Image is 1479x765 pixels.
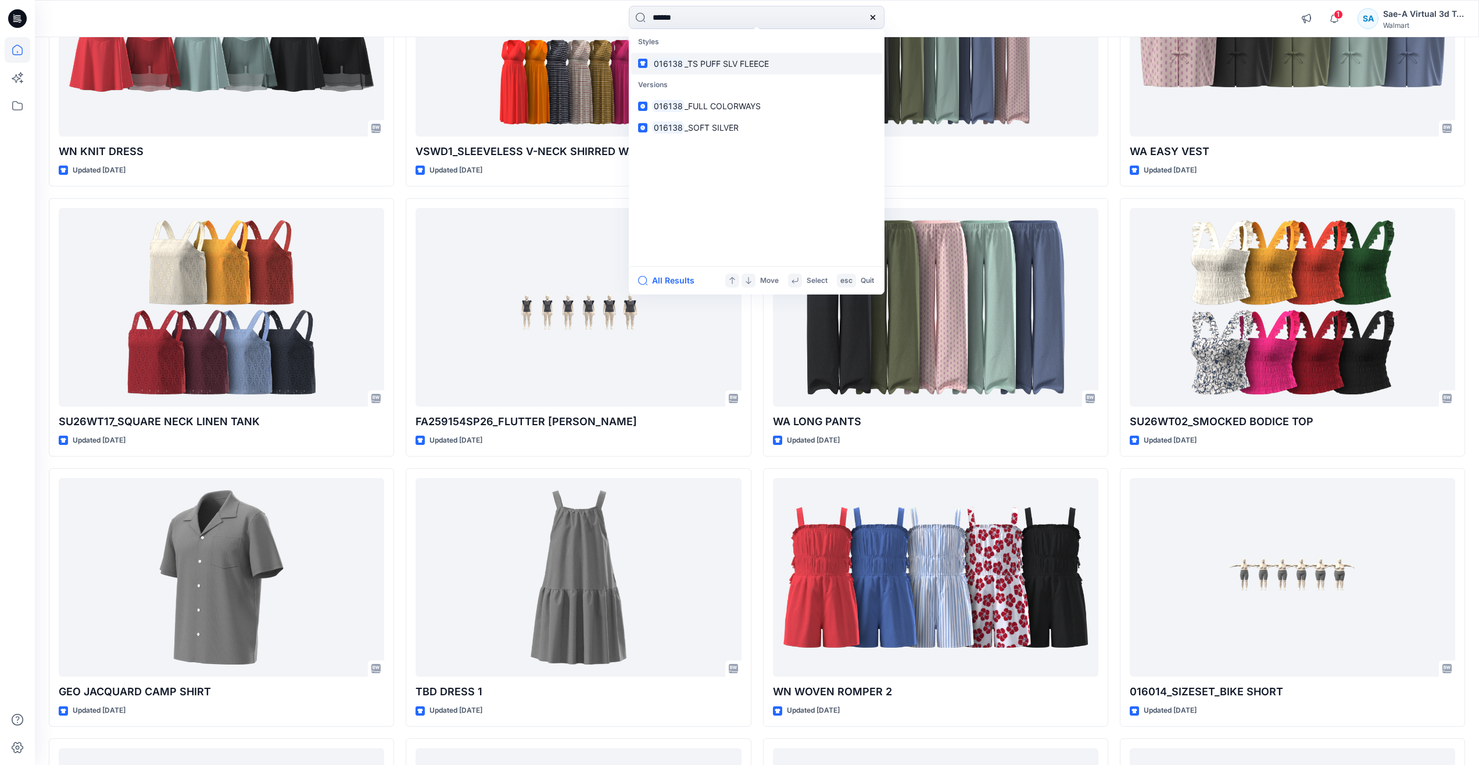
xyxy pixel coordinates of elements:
p: 016014_SIZESET_BIKE SHORT [1130,684,1455,700]
p: WA VEST PANTS SET [773,143,1098,160]
p: WA EASY VEST [1130,143,1455,160]
mark: 016138 [652,57,685,70]
div: Sae-A Virtual 3d Team [1383,7,1464,21]
button: All Results [638,274,702,288]
a: SU26WT17_SQUARE NECK LINEN TANK [59,208,384,407]
p: SU26WT17_SQUARE NECK LINEN TANK [59,414,384,430]
p: SU26WT02_SMOCKED BODICE TOP [1130,414,1455,430]
p: Updated [DATE] [1144,434,1197,447]
a: TBD DRESS 1 [416,478,741,677]
p: Updated [DATE] [1144,705,1197,717]
a: 016138_TS PUFF SLV FLEECE [631,53,882,74]
p: Quit [861,275,874,287]
span: _TS PUFF SLV FLEECE [685,59,769,69]
a: 016014_SIZESET_BIKE SHORT [1130,478,1455,677]
p: esc [840,275,853,287]
a: 016138_FULL COLORWAYS [631,95,882,117]
p: WA LONG PANTS [773,414,1098,430]
p: Move [760,275,779,287]
p: Updated [DATE] [73,705,126,717]
div: Walmart [1383,21,1464,30]
p: Updated [DATE] [429,705,482,717]
p: Updated [DATE] [787,434,840,447]
mark: 016138 [652,121,685,134]
p: WN WOVEN ROMPER 2 [773,684,1098,700]
p: WN KNIT DRESS [59,143,384,160]
a: FA259154SP26_FLUTTER MIXY HENLEY [416,208,741,407]
p: TBD DRESS 1 [416,684,741,700]
p: FA259154SP26_FLUTTER [PERSON_NAME] [416,414,741,430]
a: WN WOVEN ROMPER 2 [773,478,1098,677]
span: _SOFT SILVER [685,123,739,132]
span: _FULL COLORWAYS [685,101,761,111]
p: Updated [DATE] [73,164,126,177]
p: Updated [DATE] [73,434,126,447]
p: GEO JACQUARD CAMP SHIRT [59,684,384,700]
p: Select [807,275,828,287]
span: 1 [1334,10,1343,19]
p: Updated [DATE] [429,434,482,447]
p: Updated [DATE] [787,705,840,717]
div: SA [1358,8,1378,29]
a: 016138_SOFT SILVER [631,117,882,138]
a: WA LONG PANTS [773,208,1098,407]
mark: 016138 [652,99,685,113]
a: SU26WT02_SMOCKED BODICE TOP [1130,208,1455,407]
p: VSWD1_SLEEVELESS V-NECK SHIRRED WAIST MIDI DRESS [416,143,741,160]
p: Updated [DATE] [1144,164,1197,177]
p: Updated [DATE] [429,164,482,177]
p: Styles [631,31,882,53]
p: Versions [631,74,882,96]
a: GEO JACQUARD CAMP SHIRT [59,478,384,677]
